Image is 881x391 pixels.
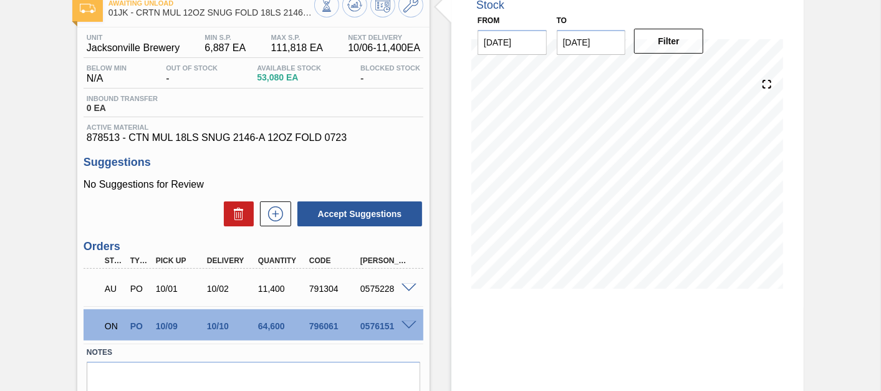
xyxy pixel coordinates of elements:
[357,256,413,265] div: [PERSON_NAME]. ID
[84,179,423,190] p: No Suggestions for Review
[87,104,158,113] span: 0 EA
[306,284,362,294] div: 791304
[271,42,323,54] span: 111,818 EA
[357,64,423,84] div: -
[153,321,208,331] div: 10/09/2025
[357,321,413,331] div: 0576151
[127,321,152,331] div: Purchase order
[80,4,95,13] img: Ícone
[127,256,152,265] div: Type
[153,284,208,294] div: 10/01/2025
[557,30,626,55] input: mm/dd/yyyy
[84,156,423,169] h3: Suggestions
[348,42,420,54] span: 10/06 - 11,400 EA
[84,64,130,84] div: N/A
[257,73,321,82] span: 53,080 EA
[204,284,259,294] div: 10/02/2025
[218,201,254,226] div: Delete Suggestions
[87,42,180,54] span: Jacksonville Brewery
[105,321,123,331] p: ON
[357,284,413,294] div: 0575228
[255,284,311,294] div: 11,400
[557,16,567,25] label: to
[102,312,127,340] div: Negotiating Order
[102,275,127,302] div: Awaiting Unload
[306,321,362,331] div: 796061
[163,64,221,84] div: -
[204,321,259,331] div: 10/10/2025
[87,64,127,72] span: Below Min
[205,42,246,54] span: 6,887 EA
[254,201,291,226] div: New suggestion
[204,256,259,265] div: Delivery
[478,16,499,25] label: From
[108,8,314,17] span: 01JK - CRTN MUL 12OZ SNUG FOLD 18LS 2146-A AQUEOUS COATING
[127,284,152,294] div: Purchase order
[87,123,420,131] span: Active Material
[166,64,218,72] span: Out Of Stock
[105,284,123,294] p: AU
[87,34,180,41] span: Unit
[102,256,127,265] div: Step
[84,240,423,253] h3: Orders
[257,64,321,72] span: Available Stock
[87,344,420,362] label: Notes
[205,34,246,41] span: MIN S.P.
[153,256,208,265] div: Pick up
[87,132,420,143] span: 878513 - CTN MUL 18LS SNUG 2146-A 12OZ FOLD 0723
[271,34,323,41] span: MAX S.P.
[348,34,420,41] span: Next Delivery
[478,30,547,55] input: mm/dd/yyyy
[297,201,422,226] button: Accept Suggestions
[291,200,423,228] div: Accept Suggestions
[360,64,420,72] span: Blocked Stock
[255,321,311,331] div: 64,600
[87,95,158,102] span: Inbound Transfer
[634,29,703,54] button: Filter
[306,256,362,265] div: Code
[255,256,311,265] div: Quantity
